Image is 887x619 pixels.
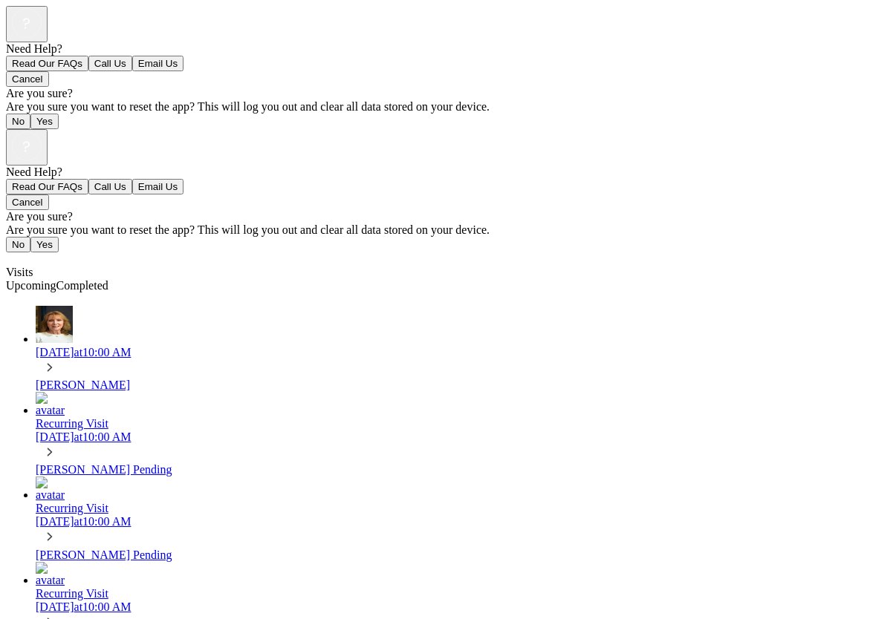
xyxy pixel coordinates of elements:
img: avatar [36,392,73,417]
img: avatar [36,562,73,587]
img: avatar [36,476,73,502]
button: Call Us [88,56,132,71]
button: Call Us [88,179,132,194]
button: Yes [30,114,59,129]
button: Read Our FAQs [6,56,88,71]
a: Upcoming [6,279,56,292]
a: avatarRecurring Visit[DATE]at10:00 AM[PERSON_NAME] Pending [36,392,881,476]
a: avatar[DATE]at10:00 AM[PERSON_NAME] [36,306,881,392]
a: Completed [56,279,108,292]
div: Recurring Visit [36,587,881,600]
span: Visits [6,266,33,278]
button: Read Our FAQs [6,179,88,194]
div: [PERSON_NAME] Pending [36,463,881,476]
div: Need Help? [6,42,881,56]
div: [DATE] at 10:00 AM [36,346,881,359]
div: [DATE] at 10:00 AM [36,430,881,444]
button: No [6,237,30,252]
div: Recurring Visit [36,502,881,515]
a: avatarRecurring Visit[DATE]at10:00 AM[PERSON_NAME] Pending [36,476,881,561]
button: Cancel [6,194,49,210]
div: Are you sure? [6,87,881,100]
button: Yes [30,237,59,252]
div: Are you sure? [6,210,881,223]
img: avatar [36,306,73,343]
div: Recurring Visit [36,417,881,430]
div: [DATE] at 10:00 AM [36,600,881,614]
div: Need Help? [6,166,881,179]
div: [PERSON_NAME] [36,379,881,392]
div: [PERSON_NAME] Pending [36,548,881,562]
button: Cancel [6,71,49,87]
button: No [6,114,30,129]
div: Are you sure you want to reset the app? This will log you out and clear all data stored on your d... [6,100,881,114]
button: Email Us [132,56,183,71]
div: Are you sure you want to reset the app? This will log you out and clear all data stored on your d... [6,223,881,237]
button: Email Us [132,179,183,194]
div: [DATE] at 10:00 AM [36,515,881,528]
